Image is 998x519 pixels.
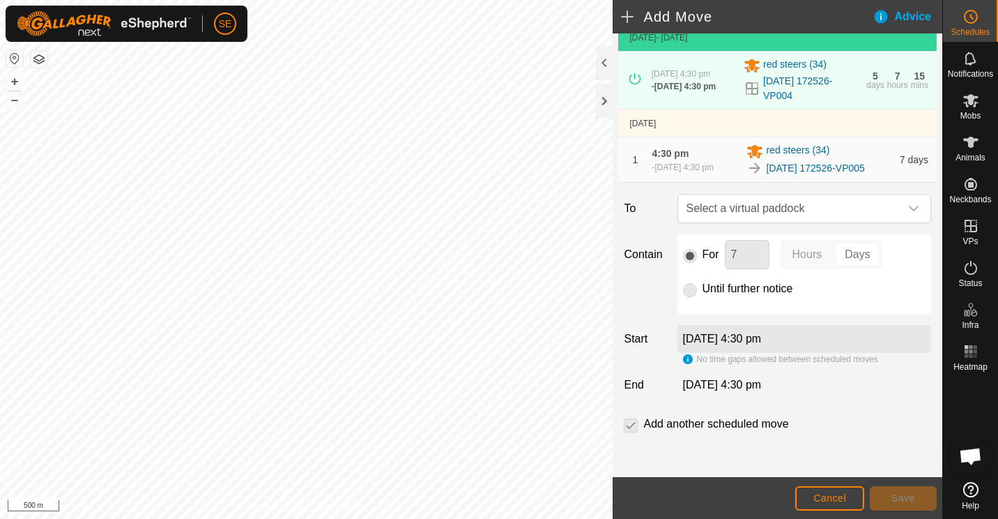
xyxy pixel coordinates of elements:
[813,492,846,504] span: Cancel
[958,279,982,287] span: Status
[943,476,998,516] a: Help
[618,331,671,347] label: Start
[697,354,878,364] span: No time gaps allowed between scheduled moves
[703,283,793,294] label: Until further notice
[681,195,900,223] span: Select a virtual paddock
[866,81,884,89] div: days
[746,160,763,176] img: To
[891,492,915,504] span: Save
[950,435,992,477] div: Open chat
[621,8,872,25] h2: Add Move
[795,486,864,511] button: Cancel
[873,8,942,25] div: Advice
[643,419,788,430] label: Add another scheduled move
[320,501,361,513] a: Contact Us
[652,80,716,93] div: -
[895,71,900,81] div: 7
[652,148,689,159] span: 4:30 pm
[703,249,719,260] label: For
[6,91,23,108] button: –
[962,502,979,510] span: Help
[219,17,232,31] span: SE
[17,11,191,36] img: Gallagher Logo
[960,112,981,120] span: Mobs
[652,161,713,174] div: -
[683,379,762,391] span: [DATE] 4:30 pm
[887,81,908,89] div: hours
[870,486,937,511] button: Save
[633,154,638,165] span: 1
[766,143,829,160] span: red steers (34)
[763,74,858,103] a: [DATE] 172526-VP004
[654,163,713,172] span: [DATE] 4:30 pm
[629,33,656,43] span: [DATE]
[951,28,990,36] span: Schedules
[914,71,926,81] div: 15
[962,321,978,329] span: Infra
[955,153,985,162] span: Animals
[900,195,928,223] div: dropdown trigger
[629,119,656,128] span: [DATE]
[949,195,991,204] span: Neckbands
[6,73,23,90] button: +
[873,71,878,81] div: 5
[911,81,928,89] div: mins
[618,246,671,263] label: Contain
[652,69,710,79] span: [DATE] 4:30 pm
[948,70,993,78] span: Notifications
[656,33,687,43] span: - [DATE]
[766,161,864,176] a: [DATE] 172526-VP005
[618,377,671,393] label: End
[683,333,762,345] label: [DATE] 4:30 pm
[962,237,978,246] span: VPs
[618,194,671,223] label: To
[654,82,716,91] span: [DATE] 4:30 pm
[252,501,304,513] a: Privacy Policy
[900,154,928,165] span: 7 days
[763,57,827,74] span: red steers (34)
[953,363,988,371] span: Heatmap
[6,50,23,67] button: Reset Map
[31,51,47,68] button: Map Layers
